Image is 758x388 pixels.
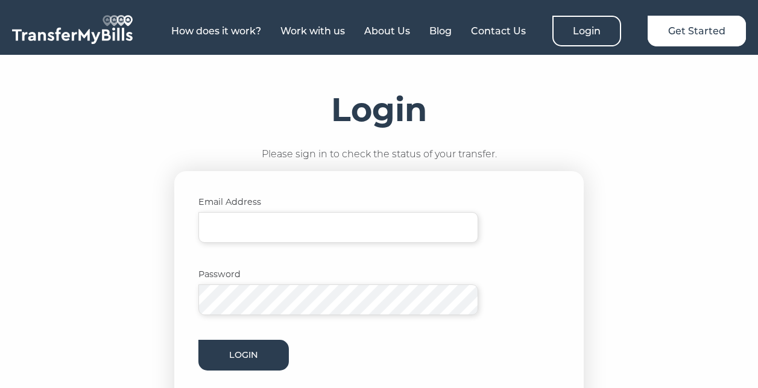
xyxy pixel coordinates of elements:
[262,146,497,162] p: Please sign in to check the status of your transfer.
[280,25,345,37] a: Work with us
[429,25,452,37] a: Blog
[198,268,289,281] label: Password
[552,16,621,46] a: Login
[648,16,746,46] a: Get Started
[12,15,133,44] img: TransferMyBills.com - Helping ease the stress of moving
[331,91,427,128] h1: Login
[471,25,526,37] a: Contact Us
[198,340,289,371] button: Login
[171,25,261,37] a: How does it work?
[364,25,410,37] a: About Us
[198,195,289,209] label: Email Address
